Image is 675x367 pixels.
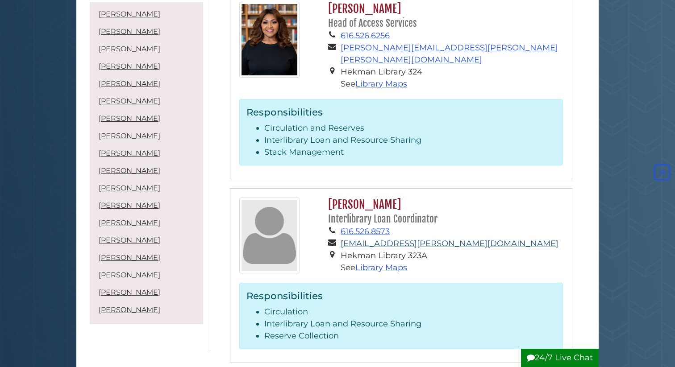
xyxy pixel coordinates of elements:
[99,79,160,88] a: [PERSON_NAME]
[99,201,160,210] a: [PERSON_NAME]
[324,198,563,226] h2: [PERSON_NAME]
[99,97,160,105] a: [PERSON_NAME]
[99,149,160,157] a: [PERSON_NAME]
[99,305,160,314] a: [PERSON_NAME]
[264,134,556,146] li: Interlibrary Loan and Resource Sharing
[99,62,160,70] a: [PERSON_NAME]
[264,122,556,134] li: Circulation and Reserves
[99,10,160,18] a: [PERSON_NAME]
[355,263,407,272] a: Library Maps
[341,66,563,90] li: Hekman Library 324 See
[99,288,160,297] a: [PERSON_NAME]
[651,167,673,177] a: Back to Top
[264,306,556,318] li: Circulation
[239,2,300,78] img: Carla_Hotz_125x160v2.jpg
[99,253,160,262] a: [PERSON_NAME]
[264,330,556,342] li: Reserve Collection
[341,43,558,65] a: [PERSON_NAME][EMAIL_ADDRESS][PERSON_NAME][PERSON_NAME][DOMAIN_NAME]
[99,271,160,279] a: [PERSON_NAME]
[99,166,160,175] a: [PERSON_NAME]
[99,132,160,140] a: [PERSON_NAME]
[99,27,160,36] a: [PERSON_NAME]
[355,79,407,89] a: Library Maps
[99,114,160,123] a: [PERSON_NAME]
[324,2,563,30] h2: [PERSON_NAME]
[239,198,300,273] img: profile_125x160.jpg
[246,106,556,118] h3: Responsibilities
[264,146,556,158] li: Stack Management
[99,45,160,53] a: [PERSON_NAME]
[341,250,563,274] li: Hekman Library 323A See
[99,236,160,244] a: [PERSON_NAME]
[521,349,599,367] button: 24/7 Live Chat
[99,219,160,227] a: [PERSON_NAME]
[99,184,160,192] a: [PERSON_NAME]
[246,290,556,301] h3: Responsibilities
[341,239,558,248] a: [EMAIL_ADDRESS][PERSON_NAME][DOMAIN_NAME]
[264,318,556,330] li: Interlibrary Loan and Resource Sharing
[341,227,390,236] a: 616.526.8573
[328,213,437,225] small: Interlibrary Loan Coordinator
[341,31,390,41] a: 616.526.6256
[328,17,417,29] small: Head of Access Services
